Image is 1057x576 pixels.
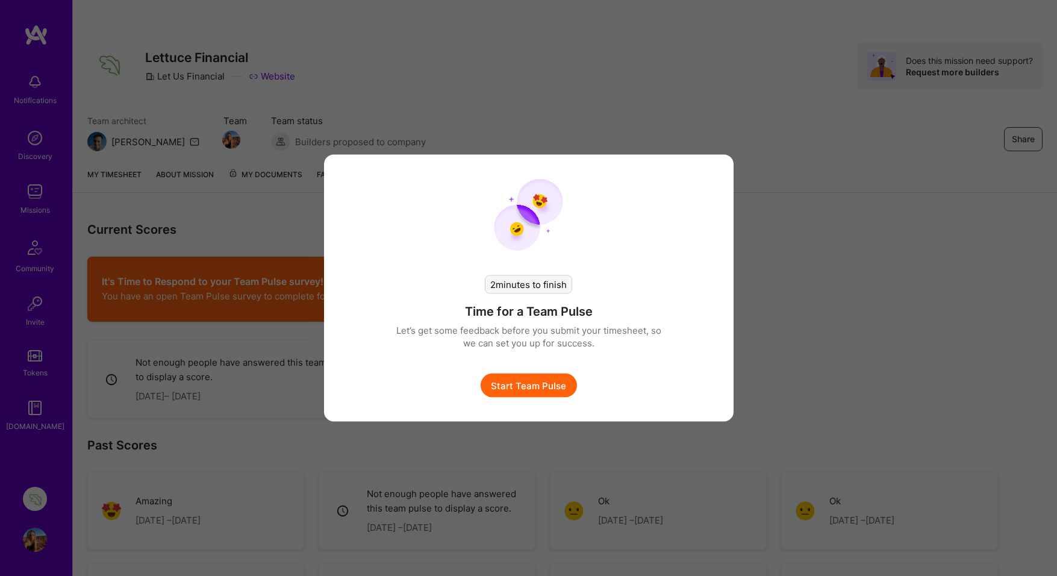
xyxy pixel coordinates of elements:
[494,179,563,251] img: team pulse start
[485,275,572,294] div: 2 minutes to finish
[481,374,577,398] button: Start Team Pulse
[465,304,593,319] h4: Time for a Team Pulse
[324,155,734,422] div: modal
[396,324,661,349] p: Let’s get some feedback before you submit your timesheet, so we can set you up for success.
